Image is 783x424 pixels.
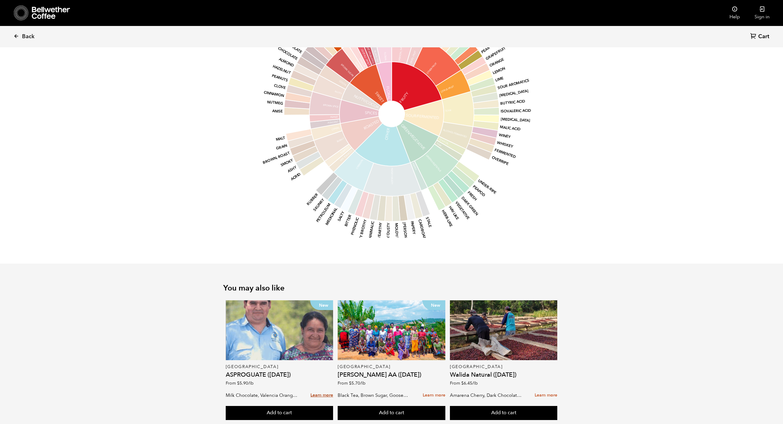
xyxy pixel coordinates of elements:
p: New [422,300,445,310]
span: $ [237,380,239,386]
span: $ [461,380,464,386]
span: $ [349,380,351,386]
h4: Walida Natural ([DATE]) [450,372,558,378]
bdi: 6.45 [461,380,478,386]
p: [GEOGRAPHIC_DATA] [338,365,445,369]
span: From [226,380,254,386]
span: /lb [472,380,478,386]
h4: [PERSON_NAME] AA ([DATE]) [338,372,445,378]
p: [GEOGRAPHIC_DATA] [226,365,333,369]
a: Learn more [535,389,557,402]
a: Learn more [310,389,333,402]
p: New [310,300,333,310]
h2: You may also like [223,283,560,293]
p: Milk Chocolate, Valencia Orange, Agave [226,391,299,400]
span: Back [22,33,35,40]
a: New [338,300,445,360]
span: From [338,380,366,386]
a: New [226,300,333,360]
span: From [450,380,478,386]
span: /lb [360,380,366,386]
a: Learn more [423,389,445,402]
p: Amarena Cherry, Dark Chocolate, Hibiscus [450,391,523,400]
a: Cart [750,33,771,41]
p: [GEOGRAPHIC_DATA] [450,365,558,369]
button: Add to cart [450,406,558,420]
bdi: 5.70 [349,380,366,386]
button: Add to cart [226,406,333,420]
button: Add to cart [338,406,445,420]
h4: ASPROGUATE ([DATE]) [226,372,333,378]
span: Cart [758,33,769,40]
p: Black Tea, Brown Sugar, Gooseberry [338,391,411,400]
span: /lb [248,380,254,386]
bdi: 5.90 [237,380,254,386]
